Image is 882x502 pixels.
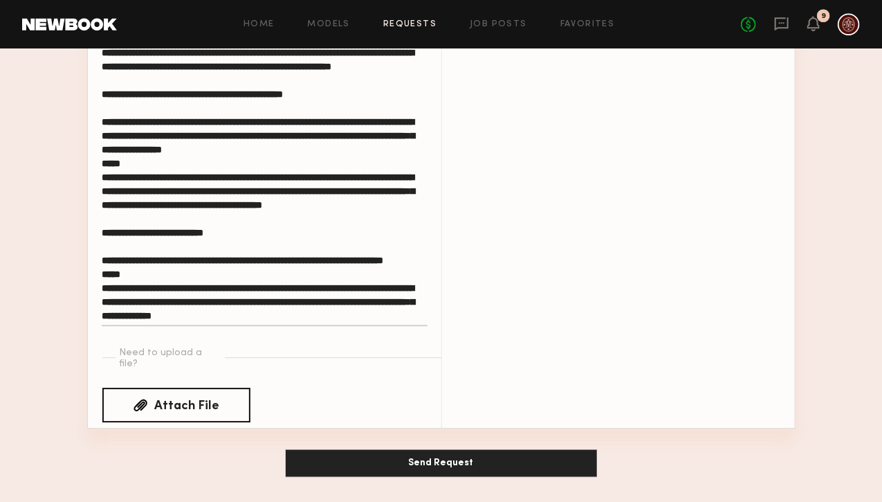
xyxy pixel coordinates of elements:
a: Job Posts [470,20,527,29]
div: 9 [821,12,826,20]
button: Send Request [286,449,597,477]
a: Models [308,20,350,29]
a: Requests [383,20,437,29]
a: Home [244,20,275,29]
a: Favorites [560,20,615,29]
div: Attach File [155,400,220,413]
div: Need to upload a file? [119,348,221,371]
